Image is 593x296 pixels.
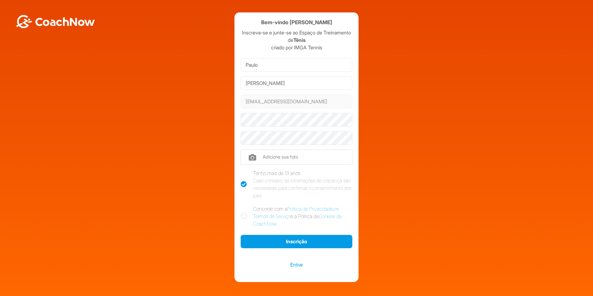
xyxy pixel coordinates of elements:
[261,19,332,26] h4: Bem-vindo [PERSON_NAME]
[241,261,352,269] a: Entrar
[241,44,352,51] p: criado por IMGA Tennis
[15,15,96,28] img: BwLJSsUCoWCh5upNqxVrqldRgqLPVwmV24tXu5FoVAoFEpwwqQ3VIfuoInZCoVCoTD4vwADAC3ZFMkVEQFDAAAAAElFTkSuQmCC
[253,213,341,227] a: Cookies da CoachNow
[241,58,352,72] input: Nome próprio
[293,37,305,43] strong: Tênis
[253,206,341,227] font: Concordo com a , e a Política de .
[241,235,352,248] button: Inscrição
[241,95,352,108] input: Email
[253,206,339,219] a: os Termos de Serviço
[253,170,300,176] font: Tenho mais de 13 anos
[253,177,352,199] div: Caso contrário, as informações de cobrança são necessárias para confirmar o consentimento dos pais.
[241,29,352,44] p: Inscreva-se e junte-se ao Espaço de Treinamento de
[241,76,352,90] input: Apelido
[287,206,333,212] a: Política de Privacidade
